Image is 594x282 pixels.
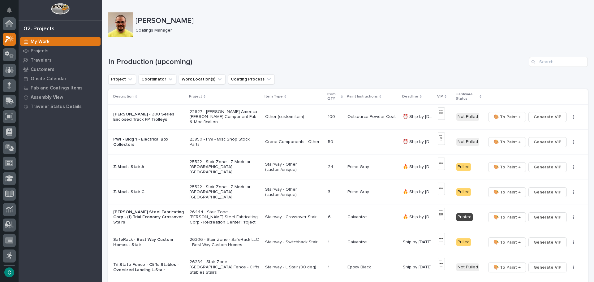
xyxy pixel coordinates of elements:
[108,74,136,84] button: Project
[108,154,588,180] tr: Z-Mod - Stair A25522 - Stair Zone - Z-Modular - [GEOGRAPHIC_DATA] [GEOGRAPHIC_DATA]Stairway - Oth...
[113,237,185,248] p: SafeRack - Best Way Custom Homes - Stair
[19,102,102,111] a: Traveler Status Details
[139,74,176,84] button: Coordinator
[456,213,473,221] div: Printed
[113,189,185,195] p: Z-Mod - Stair C
[493,214,521,221] span: 🎨 To Paint →
[31,95,63,100] p: Assembly View
[456,91,478,102] p: Hardware Status
[113,112,185,122] p: [PERSON_NAME] - 300 Series Enclosed Track FP Trolleys
[493,264,521,271] span: 🎨 To Paint →
[347,138,350,145] p: -
[19,74,102,83] a: Onsite Calendar
[328,188,332,195] p: 3
[488,137,526,147] button: 🎨 To Paint →
[347,163,370,170] p: Prime Gray
[190,137,260,147] p: 23850 - PWI - Misc Shop Stock Parts
[347,238,368,245] p: Galvanize
[403,238,433,245] p: Ship by [DATE]
[488,262,526,272] button: 🎨 To Paint →
[403,163,434,170] p: 🔥 Ship by 8/18/25
[488,237,526,247] button: 🎨 To Paint →
[31,39,49,45] p: My Work
[493,138,521,146] span: 🎨 To Paint →
[31,58,52,63] p: Travelers
[403,188,434,195] p: 🔥 Ship by 8/18/25
[31,76,67,82] p: Onsite Calendar
[31,104,82,110] p: Traveler Status Details
[529,57,588,67] input: Search
[528,162,567,172] button: Generate VIP
[328,213,332,220] p: 6
[528,262,567,272] button: Generate VIP
[265,265,323,270] p: Stairway - L Stair (90 deg)
[228,74,275,84] button: Coating Process
[328,238,331,245] p: 1
[190,109,260,125] p: 22627 - [PERSON_NAME] America - [PERSON_NAME] Component Fab & Modification
[328,113,336,119] p: 100
[51,3,69,15] img: Workspace Logo
[179,74,226,84] button: Work Location(s)
[108,104,588,129] tr: [PERSON_NAME] - 300 Series Enclosed Track FP Trolleys22627 - [PERSON_NAME] America - [PERSON_NAME...
[347,263,372,270] p: Epoxy Black
[347,213,368,220] p: Galvanize
[3,266,16,279] button: users-avatar
[190,259,260,275] p: 26284 - Stair Zone - [GEOGRAPHIC_DATA] Fence - Cliffs Stables Stairs
[534,239,562,246] span: Generate VIP
[493,113,521,121] span: 🎨 To Paint →
[108,180,588,205] tr: Z-Mod - Stair C25522 - Stair Zone - Z-Modular - [GEOGRAPHIC_DATA] [GEOGRAPHIC_DATA]Stairway - Oth...
[534,138,562,146] span: Generate VIP
[108,230,588,255] tr: SafeRack - Best Way Custom Homes - Stair26306 - Stair Zone - SafeRack LLC - Best Way Custom Homes...
[488,212,526,222] button: 🎨 To Paint →
[528,137,567,147] button: Generate VIP
[108,58,527,67] h1: In Production (upcoming)
[190,184,260,200] p: 25522 - Stair Zone - Z-Modular - [GEOGRAPHIC_DATA] [GEOGRAPHIC_DATA]
[347,188,370,195] p: Prime Gray
[108,255,588,280] tr: Tri State Fence - Cliffs Stables - Oversized Landing L-Stair26284 - Stair Zone - [GEOGRAPHIC_DATA...
[19,93,102,102] a: Assembly View
[265,162,323,172] p: Stairway - Other (custom/unique)
[265,139,323,145] p: Crane Components - Other
[19,55,102,65] a: Travelers
[456,238,471,246] div: Pulled
[488,187,526,197] button: 🎨 To Paint →
[328,138,334,145] p: 50
[403,263,433,270] p: Ship by [DATE]
[265,114,323,119] p: Other (custom item)
[190,237,260,248] p: 26306 - Stair Zone - SafeRack LLC - Best Way Custom Homes
[265,240,323,245] p: Stairway - Switchback Stair
[403,213,434,220] p: 🔥 Ship by 8/18/25
[113,262,185,273] p: Tri State Fence - Cliffs Stables - Oversized Landing L-Stair
[190,159,260,175] p: 25522 - Stair Zone - Z-Modular - [GEOGRAPHIC_DATA] [GEOGRAPHIC_DATA]
[24,26,54,33] div: 02. Projects
[528,112,567,122] button: Generate VIP
[3,4,16,17] button: Notifications
[403,138,434,145] p: ⏰ Ship by 8/15/25
[113,210,185,225] p: [PERSON_NAME] Steel Fabricating Corp - (1) Trial Economy Crossover Stairs
[528,212,567,222] button: Generate VIP
[493,239,521,246] span: 🎨 To Paint →
[31,67,54,72] p: Customers
[456,263,479,271] div: Not Pulled
[327,91,339,102] p: Item QTY
[456,138,479,146] div: Not Pulled
[136,28,583,33] p: Coatings Manager
[528,237,567,247] button: Generate VIP
[265,187,323,197] p: Stairway - Other (custom/unique)
[403,113,434,119] p: ⏰ Ship by 8/13/25
[265,93,283,100] p: Item Type
[31,85,83,91] p: Fab and Coatings Items
[108,205,588,230] tr: [PERSON_NAME] Steel Fabricating Corp - (1) Trial Economy Crossover Stairs26444 - Stair Zone - [PE...
[31,48,49,54] p: Projects
[493,189,521,196] span: 🎨 To Paint →
[8,7,16,17] div: Notifications
[113,164,185,170] p: Z-Mod - Stair A
[534,214,562,221] span: Generate VIP
[113,137,185,147] p: PWI - Bldg 1 - Electrical Box Collectors
[19,65,102,74] a: Customers
[456,113,479,121] div: Not Pulled
[19,46,102,55] a: Projects
[347,113,397,119] p: Outsource Powder Coat
[190,210,260,225] p: 26444 - Stair Zone - [PERSON_NAME] Steel Fabricating Corp - Recreation Center Project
